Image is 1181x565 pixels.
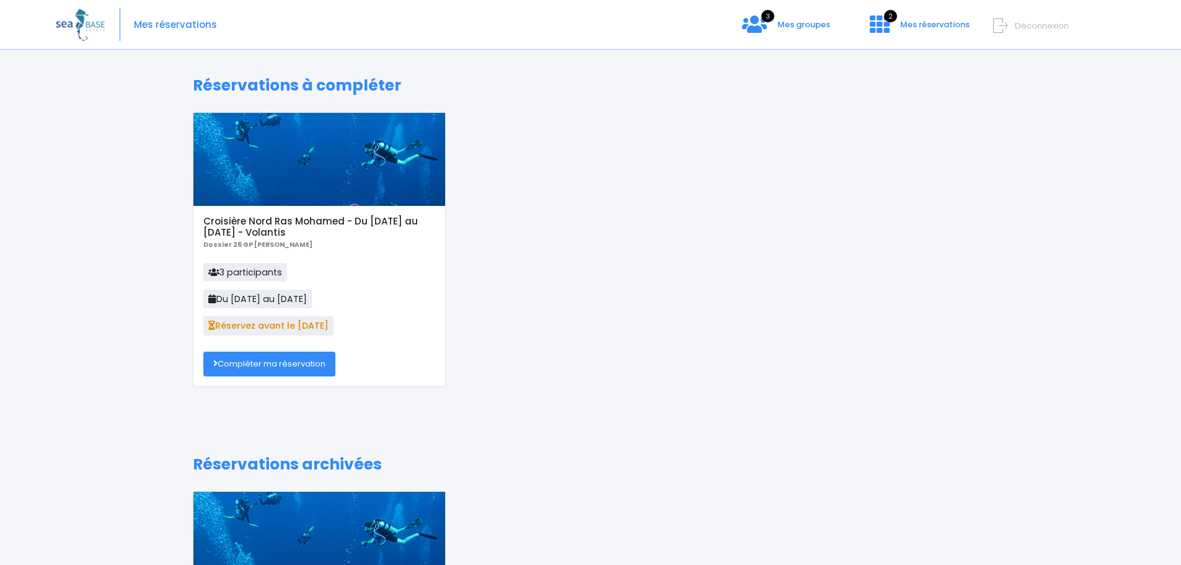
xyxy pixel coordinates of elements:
b: Dossier 26 GP [PERSON_NAME] [203,240,312,249]
span: Réservez avant le [DATE] [203,316,334,335]
h5: Croisière Nord Ras Mohamed - Du [DATE] au [DATE] - Volantis [203,216,435,238]
h1: Réservations à compléter [193,76,988,95]
span: Mes groupes [777,19,830,30]
a: Compléter ma réservation [203,352,335,376]
span: 3 [761,10,774,22]
span: 2 [884,10,897,22]
span: 3 participants [203,263,287,282]
h1: Réservations archivées [193,455,988,474]
a: 3 Mes groupes [732,23,840,35]
span: Déconnexion [1015,20,1069,32]
span: Mes réservations [900,19,970,30]
span: Du [DATE] au [DATE] [203,290,312,308]
a: 2 Mes réservations [860,23,977,35]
